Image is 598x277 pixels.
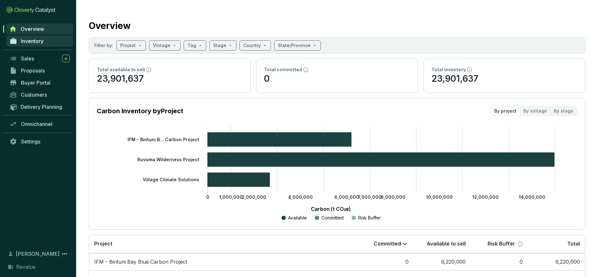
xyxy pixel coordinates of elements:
div: By project [491,107,520,115]
tspan: 12,000,000 [472,194,499,200]
h2: Overview [89,19,131,32]
p: Total available to sell [97,66,145,73]
span: Overview [21,26,44,32]
a: Buyer Portal [6,77,73,88]
td: 0 [471,253,528,271]
tspan: 0 [206,194,209,200]
td: 6,220,000 [414,253,471,271]
div: segmented control [490,106,577,116]
tspan: 2,000,000 [242,194,266,200]
td: 0 [357,253,414,271]
span: Omnichannel [21,121,52,127]
p: Risk Buffer [358,215,381,221]
tspan: Ruvuma Wilderness Project [137,157,199,162]
tspan: 6,000,000 [334,194,359,200]
tspan: 7,000,000 [358,194,382,200]
p: Carbon (t CO₂e) [106,205,555,213]
span: Delivery Planning [21,104,62,110]
p: Carbon Inventory by Project [97,107,183,115]
span: Buyer Portal [21,80,50,86]
a: Omnichannel [6,119,73,129]
span: Sales [21,55,34,62]
th: Project [89,235,357,253]
span: Proposals [21,67,45,74]
p: Risk Buffer [488,240,515,247]
span: Inventory [21,38,43,44]
tspan: 10,000,000 [426,194,453,200]
tspan: 8,000,000 [381,194,405,200]
div: By stage [550,107,577,115]
p: Committed [374,240,401,247]
p: Filter by: [94,42,113,49]
a: Inventory [6,36,73,46]
a: Proposals [6,65,73,76]
a: Overview [6,24,73,34]
td: IFM - Bintuni Bay Blue Carbon Project [89,253,357,271]
span: Customers [21,92,47,98]
a: Settings [6,136,73,147]
tspan: IFM - Bintuni B... Carbon Project [128,137,199,142]
th: Total [528,235,585,253]
div: By vintage [520,107,550,115]
tspan: 4,000,000 [288,194,313,200]
span: [PERSON_NAME] [16,250,60,258]
tspan: Village Climate Solutions [143,177,199,182]
a: Delivery Planning [6,101,73,112]
tspan: 1,000,000 [219,194,243,200]
p: 0 [264,73,410,85]
tspan: 14,000,000 [519,194,545,200]
a: Customers [6,89,73,100]
p: Available [288,215,307,221]
p: 23,901,637 [97,73,243,85]
p: Total inventory [431,66,466,73]
a: Sales [6,53,73,64]
p: 23,901,637 [431,73,577,85]
th: Available to sell [414,235,471,253]
p: Total committed [264,66,302,73]
span: Revalue [16,263,36,271]
p: Committed [321,215,344,221]
td: 6,220,000 [528,253,585,271]
span: Settings [21,138,40,145]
